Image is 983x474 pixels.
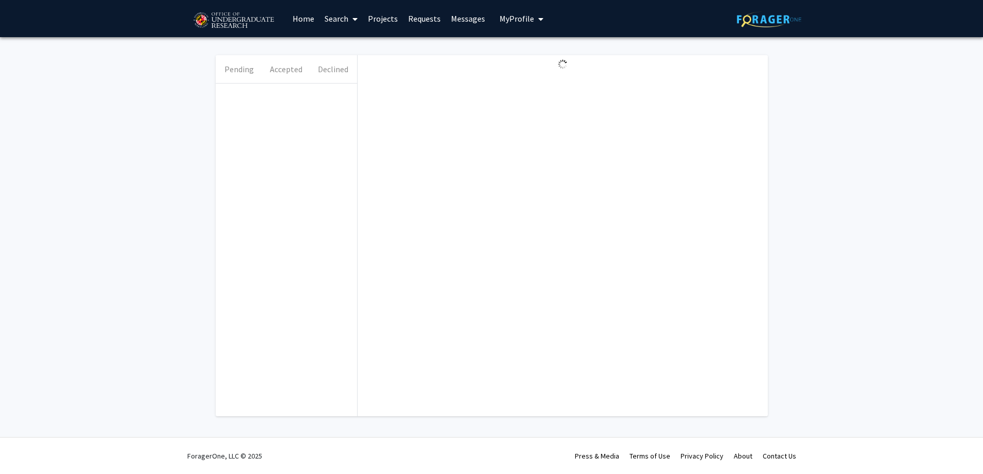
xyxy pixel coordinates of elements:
[575,451,619,461] a: Press & Media
[499,13,534,24] span: My Profile
[216,55,263,83] button: Pending
[763,451,796,461] a: Contact Us
[310,55,357,83] button: Declined
[734,451,752,461] a: About
[190,8,277,34] img: University of Maryland Logo
[554,55,572,73] img: Loading
[446,1,490,37] a: Messages
[363,1,403,37] a: Projects
[939,428,975,466] iframe: Chat
[187,438,262,474] div: ForagerOne, LLC © 2025
[681,451,723,461] a: Privacy Policy
[287,1,319,37] a: Home
[737,11,801,27] img: ForagerOne Logo
[263,55,310,83] button: Accepted
[630,451,670,461] a: Terms of Use
[319,1,363,37] a: Search
[403,1,446,37] a: Requests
